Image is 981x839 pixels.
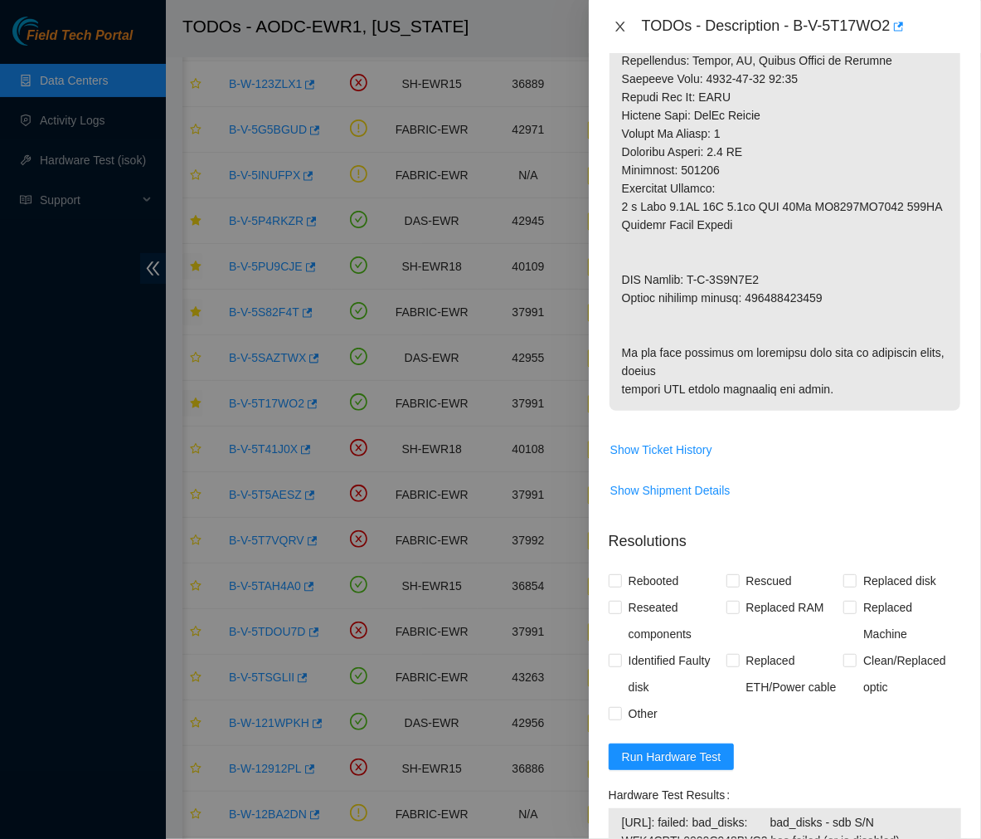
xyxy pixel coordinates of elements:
[610,441,712,459] span: Show Ticket History
[610,481,731,500] span: Show Shipment Details
[740,594,831,621] span: Replaced RAM
[622,568,686,594] span: Rebooted
[622,647,726,700] span: Identified Faulty disk
[740,568,799,594] span: Rescued
[857,594,961,647] span: Replaced Machine
[609,477,731,504] button: Show Shipment Details
[622,748,721,766] span: Run Hardware Test
[609,437,713,463] button: Show Ticket History
[740,647,844,700] span: Replaced ETH/Power cable
[609,517,961,553] p: Resolutions
[622,700,664,727] span: Other
[614,20,627,33] span: close
[609,782,736,808] label: Hardware Test Results
[642,13,961,40] div: TODOs - Description - B-V-5T17WO2
[609,19,632,35] button: Close
[622,594,726,647] span: Reseated components
[857,647,961,700] span: Clean/Replaced optic
[857,568,943,594] span: Replaced disk
[609,744,735,770] button: Run Hardware Test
